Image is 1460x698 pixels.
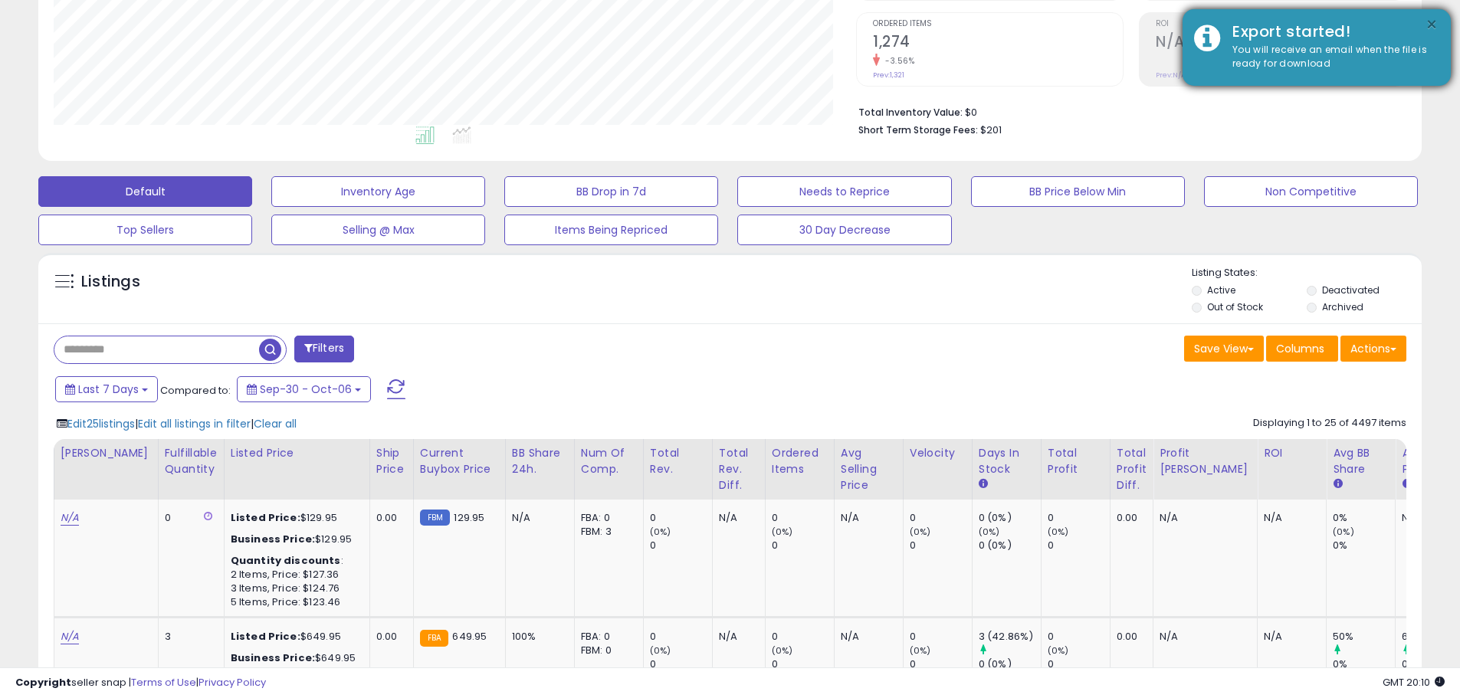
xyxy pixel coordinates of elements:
div: $129.95 [231,533,358,546]
span: 2025-10-14 20:10 GMT [1383,675,1445,690]
span: Ordered Items [873,20,1123,28]
small: Days In Stock. [979,477,988,491]
span: Clear all [254,416,297,431]
div: N/A [1160,630,1245,644]
div: 0 [910,630,972,644]
div: 0.00 [376,511,402,525]
p: Listing States: [1192,266,1422,280]
div: Num of Comp. [581,445,637,477]
div: Avg Win Price [1402,445,1458,477]
b: Quantity discounts [231,553,341,568]
b: Listed Price: [231,510,300,525]
button: Columns [1266,336,1338,362]
div: 0 (0%) [979,511,1041,525]
button: Default [38,176,252,207]
div: Current Buybox Price [420,445,499,477]
div: N/A [512,511,563,525]
div: Ordered Items [772,445,828,477]
div: Avg BB Share [1333,445,1389,477]
small: (0%) [979,526,1000,538]
small: (0%) [772,526,793,538]
div: 0% [1333,539,1395,552]
b: Total Inventory Value: [858,106,963,119]
div: 5 Items, Price: $123.46 [231,595,358,609]
div: N/A [719,630,753,644]
div: Total Profit Diff. [1117,445,1147,493]
div: 0 [772,511,834,525]
div: 0 [772,539,834,552]
div: BB Share 24h. [512,445,568,477]
div: Velocity [910,445,966,461]
span: Compared to: [160,383,231,398]
small: (0%) [1048,644,1069,657]
div: 0% [1333,511,1395,525]
div: ROI [1264,445,1320,461]
span: $201 [980,123,1002,137]
button: Inventory Age [271,176,485,207]
div: Avg Selling Price [841,445,897,493]
div: FBM: 3 [581,525,632,539]
button: Last 7 Days [55,376,158,402]
div: N/A [1402,511,1452,525]
div: 0 [650,539,712,552]
li: $0 [858,102,1395,120]
div: FBM: 0 [581,644,632,657]
div: FBA: 0 [581,630,632,644]
div: $649.95 [231,630,358,644]
b: Short Term Storage Fees: [858,123,978,136]
span: ROI [1156,20,1406,28]
div: Ship Price [376,445,407,477]
b: Business Price: [231,650,315,665]
small: -3.56% [880,55,914,67]
button: 30 Day Decrease [737,215,951,245]
span: 129.95 [454,510,484,525]
a: N/A [61,510,79,526]
small: (0%) [772,644,793,657]
div: N/A [1264,630,1314,644]
div: 3 (42.86%) [979,630,1041,644]
small: Prev: N/A [1156,70,1186,80]
small: FBM [420,510,450,526]
span: Sep-30 - Oct-06 [260,382,352,397]
small: FBA [420,630,448,647]
div: | | [57,416,297,431]
label: Out of Stock [1207,300,1263,313]
div: Listed Price [231,445,363,461]
button: Sep-30 - Oct-06 [237,376,371,402]
div: $129.95 [231,511,358,525]
div: 0 (0%) [979,539,1041,552]
div: 0 [1048,511,1110,525]
div: Total Profit [1048,445,1104,477]
div: Displaying 1 to 25 of 4497 items [1253,416,1406,431]
div: You will receive an email when the file is ready for download [1221,43,1439,71]
button: BB Drop in 7d [504,176,718,207]
span: Last 7 Days [78,382,139,397]
h2: N/A [1156,33,1406,54]
div: 0.00 [1117,511,1141,525]
button: Top Sellers [38,215,252,245]
div: Total Rev. Diff. [719,445,759,493]
div: 0 [772,630,834,644]
small: Avg Win Price. [1402,477,1411,491]
label: Active [1207,283,1235,297]
small: Avg BB Share. [1333,477,1342,491]
small: (0%) [1048,526,1069,538]
div: 50% [1333,630,1395,644]
small: (0%) [910,644,931,657]
div: 3 Items, Price: $124.76 [231,582,358,595]
div: 0.00 [1117,630,1141,644]
div: 100% [512,630,563,644]
small: (0%) [650,526,671,538]
b: Business Price: [231,532,315,546]
b: Listed Price: [231,629,300,644]
a: Terms of Use [131,675,196,690]
h2: 1,274 [873,33,1123,54]
div: 0 [910,539,972,552]
span: Columns [1276,341,1324,356]
button: Non Competitive [1204,176,1418,207]
div: Days In Stock [979,445,1035,477]
div: 0.00 [376,630,402,644]
a: N/A [61,629,79,644]
div: 0 [1048,630,1110,644]
button: Actions [1340,336,1406,362]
